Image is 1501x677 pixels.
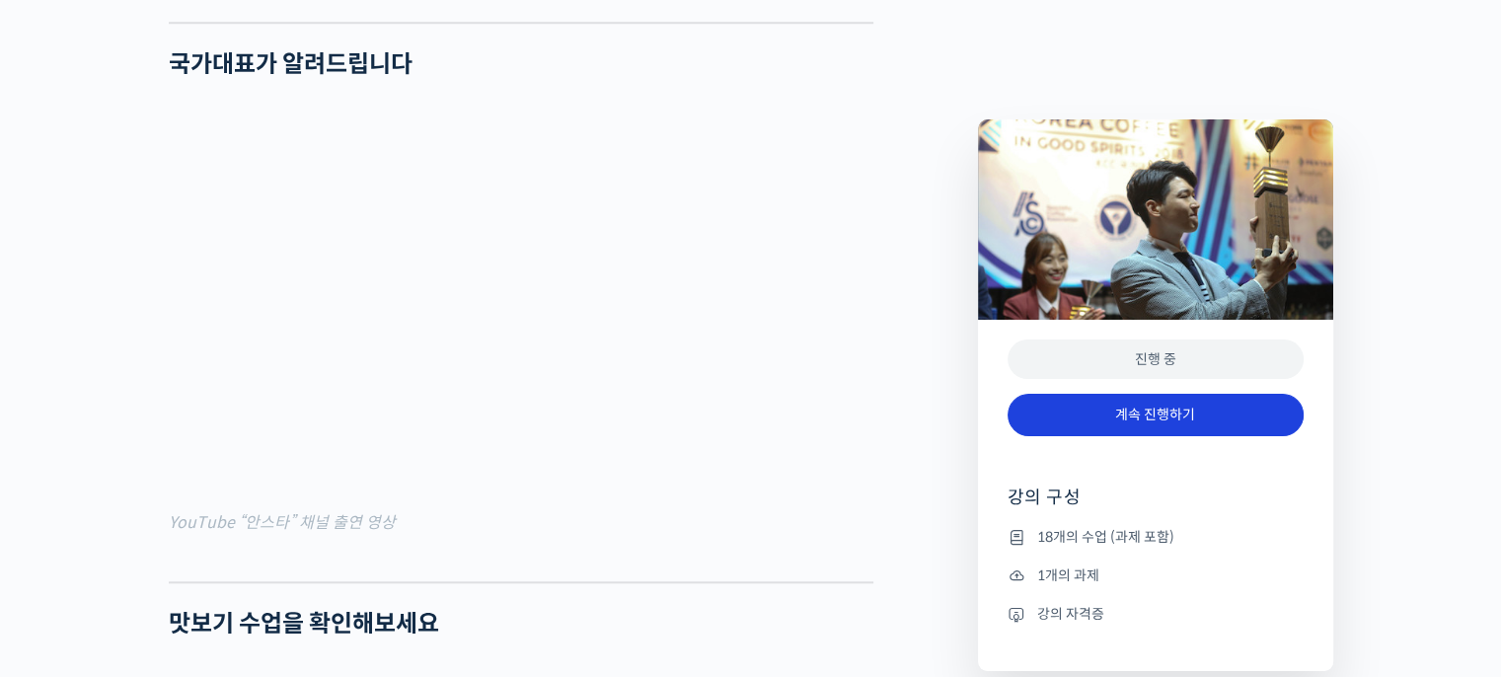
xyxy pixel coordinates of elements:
strong: 맛보기 수업을 확인해보세요 [169,609,439,639]
li: 강의 자격증 [1008,602,1304,626]
strong: 국가대표가 알려드립니다 [169,49,413,79]
a: 설정 [255,513,379,563]
span: 홈 [62,543,74,559]
iframe: [커피인터뷰] 국가대표 바리스타가 되려면 얼마나 연습해야 할까? (인사이트커피 강민서 바리스타) [169,106,873,502]
li: 18개의 수업 (과제 포함) [1008,525,1304,549]
span: 대화 [181,544,204,560]
span: 설정 [305,543,329,559]
a: 대화 [130,513,255,563]
span: YouTube “안스타” 채널 출연 영상 [169,512,396,533]
div: 진행 중 [1008,339,1304,380]
a: 계속 진행하기 [1008,394,1304,436]
a: 홈 [6,513,130,563]
h4: 강의 구성 [1008,486,1304,525]
li: 1개의 과제 [1008,564,1304,587]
